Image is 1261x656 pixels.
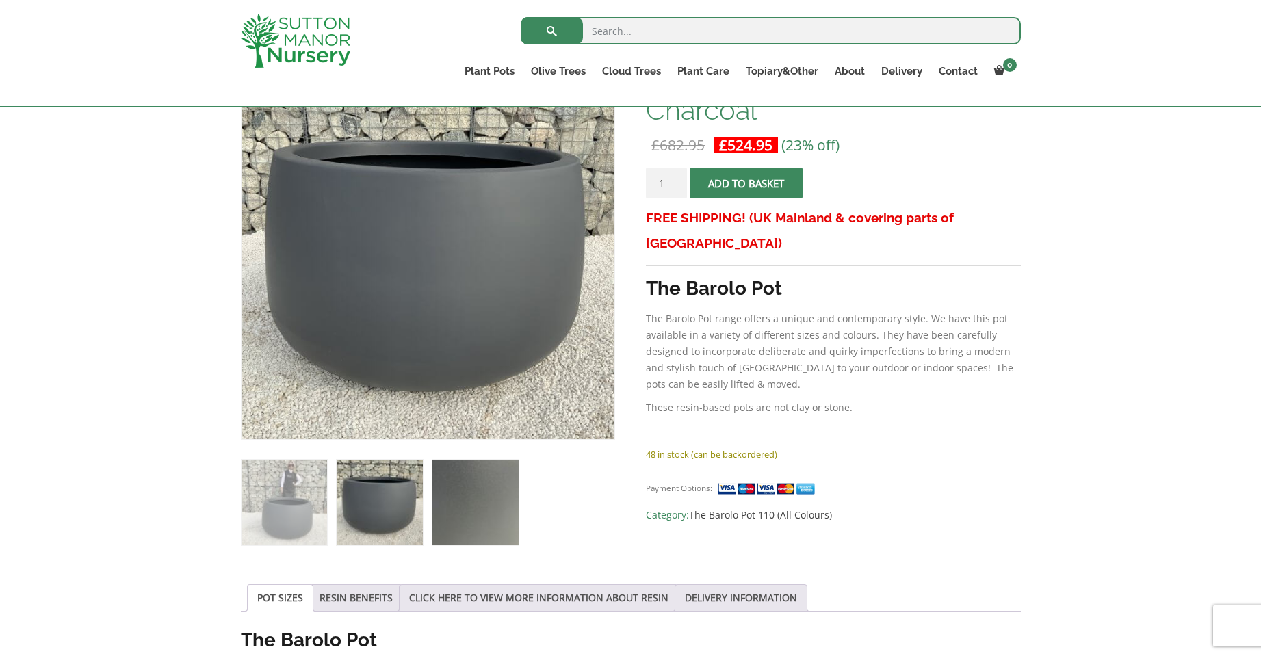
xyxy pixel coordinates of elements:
h3: FREE SHIPPING! (UK Mainland & covering parts of [GEOGRAPHIC_DATA]) [646,205,1020,256]
a: Delivery [873,62,931,81]
p: The Barolo Pot range offers a unique and contemporary style. We have this pot available in a vari... [646,311,1020,393]
img: logo [241,14,350,68]
span: 0 [1003,58,1017,72]
img: The Barolo Pot 110 Colour Charcoal - Image 2 [337,460,422,545]
a: Olive Trees [523,62,594,81]
a: RESIN BENEFITS [320,585,393,611]
a: Contact [931,62,986,81]
bdi: 682.95 [651,135,705,155]
button: Add to basket [690,168,803,198]
a: Cloud Trees [594,62,669,81]
a: POT SIZES [257,585,303,611]
a: DELIVERY INFORMATION [685,585,797,611]
img: The Barolo Pot 110 Colour Charcoal - Image 3 [432,460,518,545]
strong: The Barolo Pot [241,629,377,651]
strong: The Barolo Pot [646,277,782,300]
a: Plant Care [669,62,738,81]
span: Category: [646,507,1020,523]
h1: The Barolo Pot 110 Colour Charcoal [646,67,1020,124]
a: CLICK HERE TO VIEW MORE INFORMATION ABOUT RESIN [409,585,668,611]
span: (23% off) [781,135,840,155]
bdi: 524.95 [719,135,772,155]
img: payment supported [717,482,820,496]
p: These resin-based pots are not clay or stone. [646,399,1020,416]
input: Search... [521,17,1021,44]
img: The Barolo Pot 110 Colour Charcoal [242,460,327,545]
span: £ [651,135,660,155]
span: £ [719,135,727,155]
input: Product quantity [646,168,687,198]
p: 48 in stock (can be backordered) [646,446,1020,462]
a: Topiary&Other [738,62,827,81]
a: The Barolo Pot 110 (All Colours) [689,508,832,521]
small: Payment Options: [646,483,712,493]
a: About [827,62,873,81]
a: 0 [986,62,1021,81]
a: Plant Pots [456,62,523,81]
